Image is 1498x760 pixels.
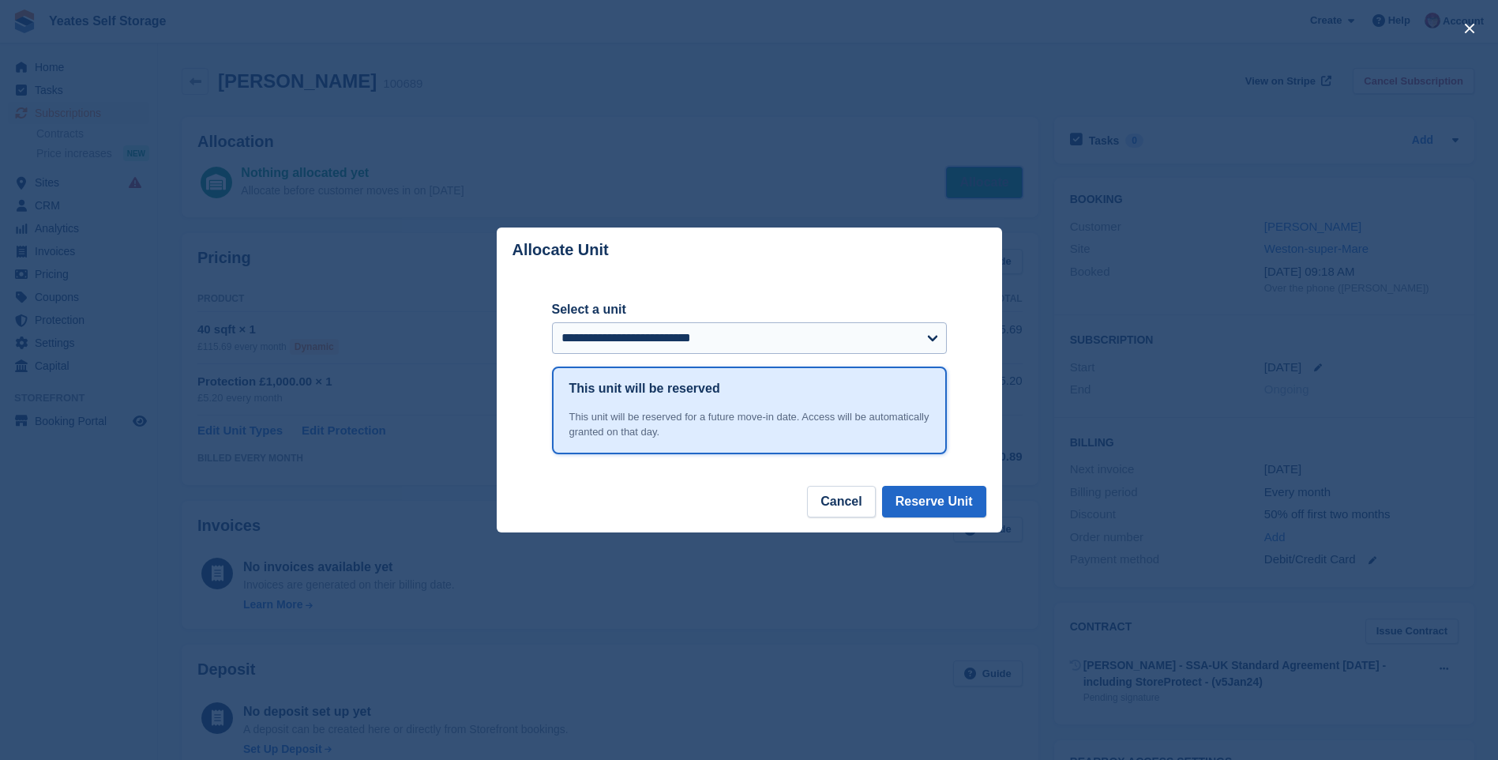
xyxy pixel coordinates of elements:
[807,486,875,517] button: Cancel
[569,379,720,398] h1: This unit will be reserved
[882,486,986,517] button: Reserve Unit
[512,241,609,259] p: Allocate Unit
[569,409,929,440] div: This unit will be reserved for a future move-in date. Access will be automatically granted on tha...
[1457,16,1482,41] button: close
[552,300,947,319] label: Select a unit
